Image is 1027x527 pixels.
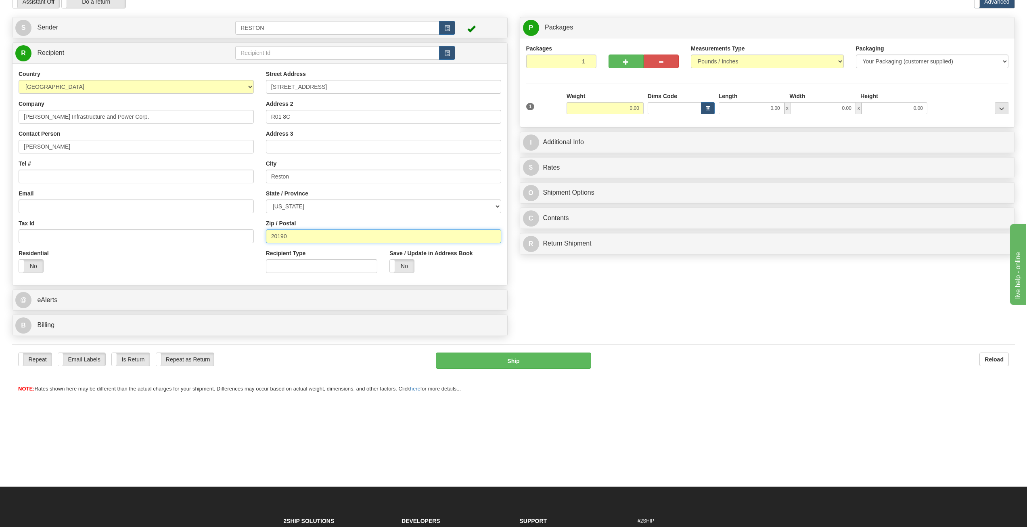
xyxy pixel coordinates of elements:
span: Packages [545,24,573,31]
a: $Rates [523,160,1012,176]
a: RReturn Shipment [523,235,1012,252]
a: here [410,386,420,392]
span: 1 [526,103,535,110]
label: Contact Person [19,130,60,138]
span: $ [523,160,539,176]
input: Enter a location [266,80,501,94]
label: Packages [526,44,552,52]
label: Country [19,70,40,78]
div: ... [995,102,1008,114]
label: Address 2 [266,100,293,108]
strong: Developers [402,518,440,524]
label: Residential [19,249,49,257]
span: O [523,185,539,201]
span: Recipient [37,49,64,56]
input: Recipient Id [235,46,439,60]
iframe: chat widget [1008,222,1026,304]
input: Sender Id [235,21,439,35]
label: Dims Code [648,92,677,100]
a: OShipment Options [523,185,1012,201]
label: No [390,260,414,273]
span: B [15,317,31,334]
span: x [856,102,862,114]
b: Reload [985,356,1004,363]
label: Height [860,92,878,100]
label: State / Province [266,189,308,197]
span: I [523,134,539,151]
label: Zip / Postal [266,219,296,227]
a: CContents [523,210,1012,227]
span: NOTE: [18,386,34,392]
label: Save / Update in Address Book [389,249,473,257]
span: C [523,210,539,227]
div: live help - online [6,5,75,15]
label: Street Address [266,70,306,78]
h6: #2SHIP [638,519,744,524]
div: Rates shown here may be different than the actual charges for your shipment. Differences may occu... [12,385,1015,393]
span: S [15,20,31,36]
label: Company [19,100,44,108]
label: Width [789,92,805,100]
strong: 2Ship Solutions [284,518,335,524]
label: Tel # [19,160,31,168]
label: Repeat as Return [156,353,214,366]
span: @ [15,292,31,308]
span: Sender [37,24,58,31]
label: City [266,160,276,168]
span: eAlerts [37,296,57,303]
label: No [19,260,43,273]
label: Length [719,92,738,100]
span: Billing [37,321,54,328]
label: Packaging [856,44,884,52]
a: B Billing [15,317,504,334]
a: R Recipient [15,45,211,61]
span: R [15,45,31,61]
strong: Support [520,518,547,524]
label: Tax Id [19,219,34,227]
span: P [523,20,539,36]
label: Email [19,189,33,197]
label: Is Return [112,353,150,366]
span: x [784,102,790,114]
label: Measurements Type [691,44,745,52]
label: Weight [567,92,585,100]
a: IAdditional Info [523,134,1012,151]
span: R [523,236,539,252]
a: P Packages [523,19,1012,36]
a: S Sender [15,19,235,36]
label: Recipient Type [266,249,306,257]
label: Email Labels [58,353,105,366]
button: Ship [436,353,591,369]
label: Repeat [19,353,52,366]
a: @ eAlerts [15,292,504,309]
label: Address 3 [266,130,293,138]
button: Reload [979,353,1009,366]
